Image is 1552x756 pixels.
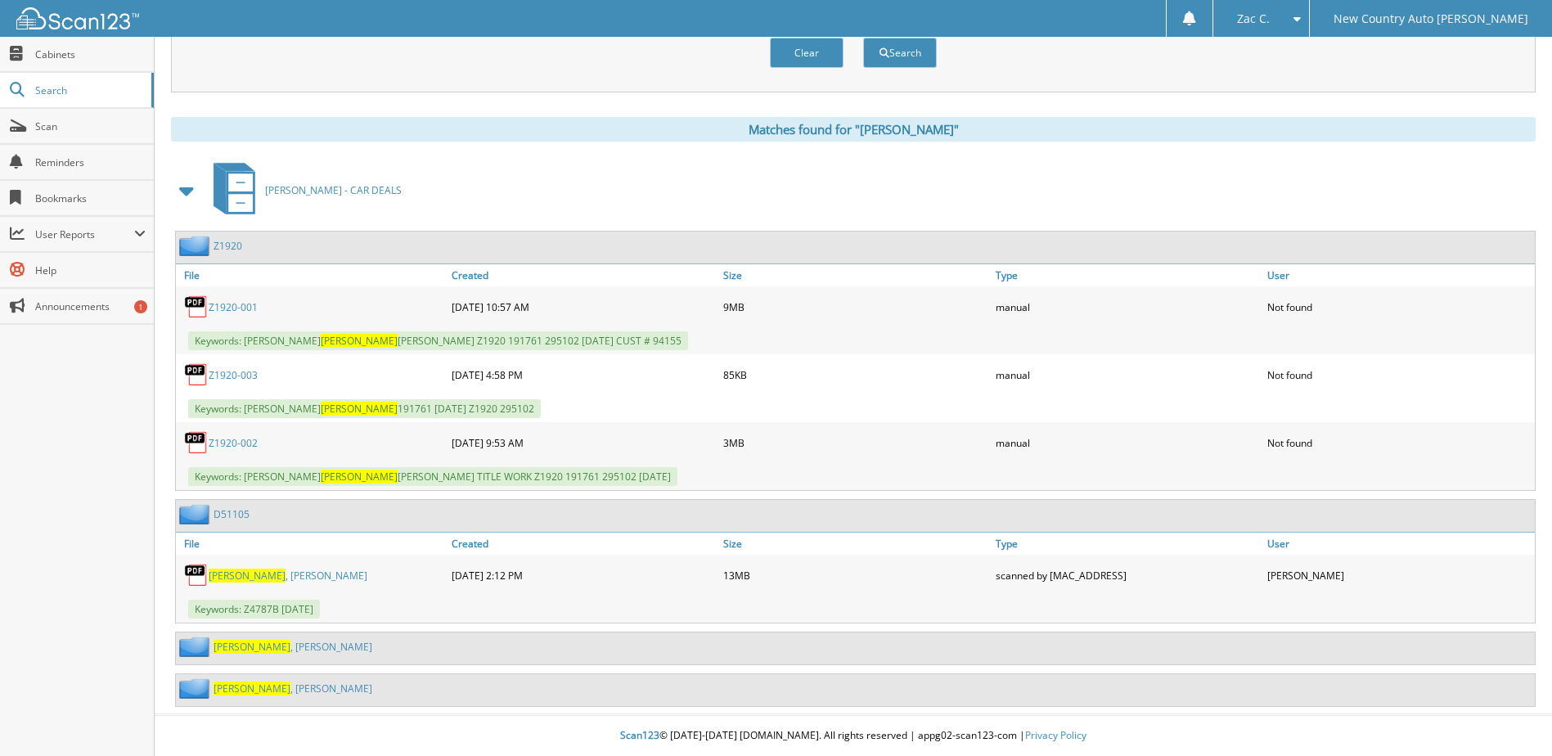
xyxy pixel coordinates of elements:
a: File [176,533,448,555]
a: User [1263,533,1535,555]
span: [PERSON_NAME] - CAR DEALS [265,183,402,197]
a: Created [448,264,719,286]
div: 3MB [719,426,991,459]
img: folder2.png [179,236,214,256]
div: Not found [1263,290,1535,323]
a: Type [992,264,1263,286]
button: Clear [770,38,843,68]
span: [PERSON_NAME] [321,334,398,348]
span: [PERSON_NAME] [321,470,398,484]
a: Size [719,264,991,286]
div: manual [992,358,1263,391]
img: PDF.png [184,430,209,455]
img: PDF.png [184,295,209,319]
div: 1 [134,300,147,313]
img: PDF.png [184,563,209,587]
img: scan123-logo-white.svg [16,7,139,29]
a: [PERSON_NAME], [PERSON_NAME] [214,682,372,695]
span: [PERSON_NAME] [321,402,398,416]
a: Z1920-002 [209,436,258,450]
span: Help [35,263,146,277]
span: Cabinets [35,47,146,61]
span: New Country Auto [PERSON_NAME] [1334,14,1528,24]
div: [DATE] 9:53 AM [448,426,719,459]
div: [PERSON_NAME] [1263,559,1535,592]
a: [PERSON_NAME], [PERSON_NAME] [209,569,367,583]
img: folder2.png [179,678,214,699]
div: manual [992,290,1263,323]
span: User Reports [35,227,134,241]
div: 13MB [719,559,991,592]
span: Keywords: [PERSON_NAME] 191761 [DATE] Z1920 295102 [188,399,541,418]
span: Bookmarks [35,191,146,205]
span: Zac C. [1237,14,1270,24]
a: Z1920-003 [209,368,258,382]
button: Search [863,38,937,68]
span: Search [35,83,143,97]
a: Z1920-001 [209,300,258,314]
div: [DATE] 10:57 AM [448,290,719,323]
div: manual [992,426,1263,459]
div: © [DATE]-[DATE] [DOMAIN_NAME]. All rights reserved | appg02-scan123-com | [155,716,1552,756]
div: 85KB [719,358,991,391]
a: [PERSON_NAME] - CAR DEALS [204,158,402,223]
div: Matches found for "[PERSON_NAME]" [171,117,1536,142]
span: [PERSON_NAME] [214,640,290,654]
a: D51105 [214,507,250,521]
span: Reminders [35,155,146,169]
span: Keywords: [PERSON_NAME] [PERSON_NAME] TITLE WORK Z1920 191761 295102 [DATE] [188,467,677,486]
span: Keywords: [PERSON_NAME] [PERSON_NAME] Z1920 191761 295102 [DATE] CUST # 94155 [188,331,688,350]
div: 9MB [719,290,991,323]
iframe: Chat Widget [1470,677,1552,756]
a: Created [448,533,719,555]
a: Z1920 [214,239,242,253]
span: [PERSON_NAME] [214,682,290,695]
a: [PERSON_NAME], [PERSON_NAME] [214,640,372,654]
a: File [176,264,448,286]
div: scanned by [MAC_ADDRESS] [992,559,1263,592]
div: [DATE] 4:58 PM [448,358,719,391]
span: Announcements [35,299,146,313]
div: Not found [1263,426,1535,459]
a: Privacy Policy [1025,728,1086,742]
a: Size [719,533,991,555]
img: folder2.png [179,637,214,657]
div: Not found [1263,358,1535,391]
span: Scan123 [620,728,659,742]
a: Type [992,533,1263,555]
img: PDF.png [184,362,209,387]
img: folder2.png [179,504,214,524]
span: Scan [35,119,146,133]
span: Keywords: Z4787B [DATE] [188,600,320,619]
span: [PERSON_NAME] [209,569,286,583]
a: User [1263,264,1535,286]
div: [DATE] 2:12 PM [448,559,719,592]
